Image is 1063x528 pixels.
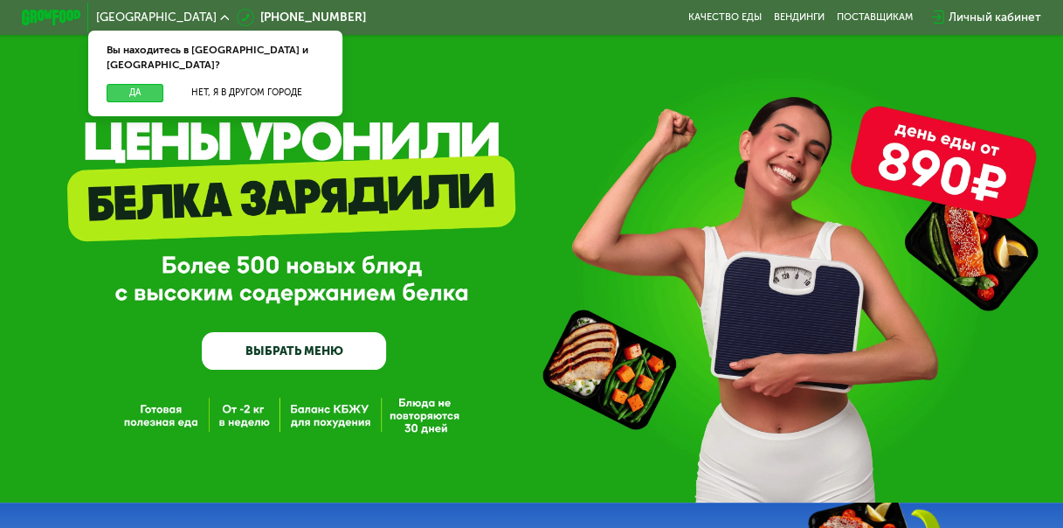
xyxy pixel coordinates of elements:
div: Вы находитесь в [GEOGRAPHIC_DATA] и [GEOGRAPHIC_DATA]? [88,31,342,84]
span: [GEOGRAPHIC_DATA] [96,11,217,24]
a: Вендинги [774,11,825,24]
div: поставщикам [836,11,912,24]
a: ВЫБРАТЬ МЕНЮ [202,332,385,369]
button: Да [107,84,163,102]
a: [PHONE_NUMBER] [237,9,366,26]
button: Нет, я в другом городе [169,84,325,102]
div: Личный кабинет [949,9,1041,26]
a: Качество еды [688,11,762,24]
